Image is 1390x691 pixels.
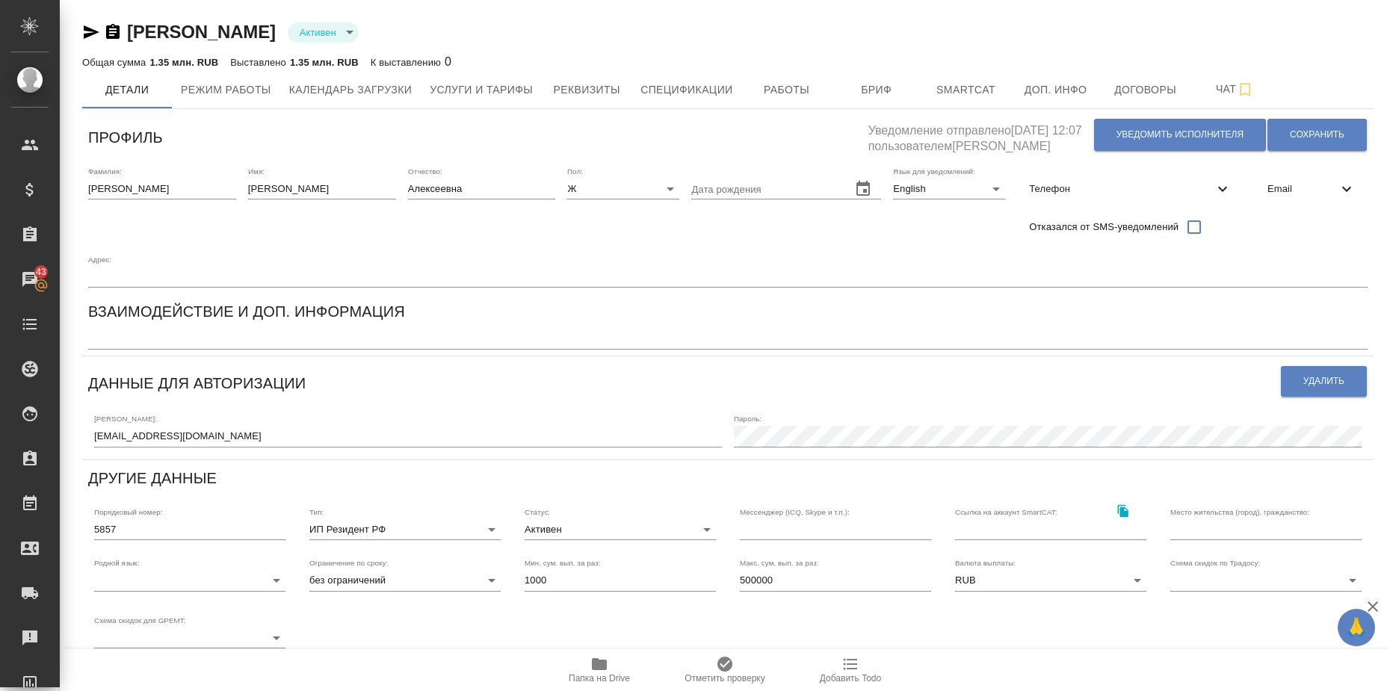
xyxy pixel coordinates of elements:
[4,261,56,298] a: 43
[94,415,157,423] label: [PERSON_NAME]:
[740,508,850,515] label: Мессенджер (ICQ, Skype и т.п.):
[94,616,186,624] label: Схема скидок для GPEMT:
[1267,182,1338,196] span: Email
[525,519,716,540] div: Активен
[1110,81,1181,99] span: Договоры
[371,57,445,68] p: К выставлению
[88,255,111,263] label: Адрес:
[537,649,662,691] button: Папка на Drive
[893,179,1005,199] div: English
[149,57,218,68] p: 1.35 млн. RUB
[1029,182,1214,196] span: Телефон
[1199,80,1271,99] span: Чат
[309,519,501,540] div: ИП Резидент РФ
[955,508,1057,515] label: Ссылка на аккаунт SmartCAT:
[640,81,732,99] span: Спецификации
[1170,560,1260,567] label: Схема скидок по Традосу:
[27,264,55,279] span: 43
[181,81,271,99] span: Режим работы
[1029,220,1179,235] span: Отказался от SMS-уведомлений
[567,179,679,199] div: Ж
[662,649,788,691] button: Отметить проверку
[430,81,533,99] span: Услуги и тарифы
[371,53,451,71] div: 0
[1281,366,1367,397] button: Удалить
[1344,612,1369,643] span: 🙏
[88,300,405,323] h6: Взаимодействие и доп. информация
[788,649,913,691] button: Добавить Todo
[1338,609,1375,646] button: 🙏
[841,81,912,99] span: Бриф
[567,167,583,175] label: Пол:
[88,466,217,490] h6: Другие данные
[290,57,359,68] p: 1.35 млн. RUB
[1116,128,1244,141] span: Уведомить исполнителя
[551,81,623,99] span: Реквизиты
[88,371,306,395] h6: Данные для авторизации
[930,81,1002,99] span: Smartcat
[82,57,149,68] p: Общая сумма
[734,415,762,423] label: Пароль:
[288,22,359,43] div: Активен
[94,560,140,567] label: Родной язык:
[1094,119,1266,151] button: Уведомить исполнителя
[1170,508,1309,515] label: Место жительства (город), гражданство:
[1108,496,1138,527] button: Скопировать ссылку
[1255,173,1368,205] div: Email
[82,23,100,41] button: Скопировать ссылку для ЯМессенджера
[1267,119,1367,151] button: Сохранить
[104,23,122,41] button: Скопировать ссылку
[955,570,1146,591] div: RUB
[893,167,975,175] label: Язык для уведомлений:
[820,673,881,684] span: Добавить Todo
[88,126,163,149] h6: Профиль
[685,673,764,684] span: Отметить проверку
[955,560,1016,567] label: Валюта выплаты:
[91,81,163,99] span: Детали
[740,560,819,567] label: Макс. сум. вып. за раз:
[309,560,388,567] label: Ограничение по сроку:
[1236,81,1254,99] svg: Подписаться
[309,508,324,515] label: Тип:
[309,570,501,591] div: без ограничений
[1290,128,1344,141] span: Сохранить
[1303,375,1344,388] span: Удалить
[408,167,442,175] label: Отчество:
[751,81,823,99] span: Работы
[248,167,265,175] label: Имя:
[868,115,1093,155] h5: Уведомление отправлено [DATE] 12:07 пользователем [PERSON_NAME]
[230,57,290,68] p: Выставлено
[525,508,550,515] label: Статус:
[1020,81,1092,99] span: Доп. инфо
[289,81,413,99] span: Календарь загрузки
[1017,173,1244,205] div: Телефон
[525,560,601,567] label: Мин. сум. вып. за раз:
[569,673,630,684] span: Папка на Drive
[295,26,341,39] button: Активен
[94,508,162,515] label: Порядковый номер:
[88,167,122,175] label: Фамилия:
[127,22,276,42] a: [PERSON_NAME]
